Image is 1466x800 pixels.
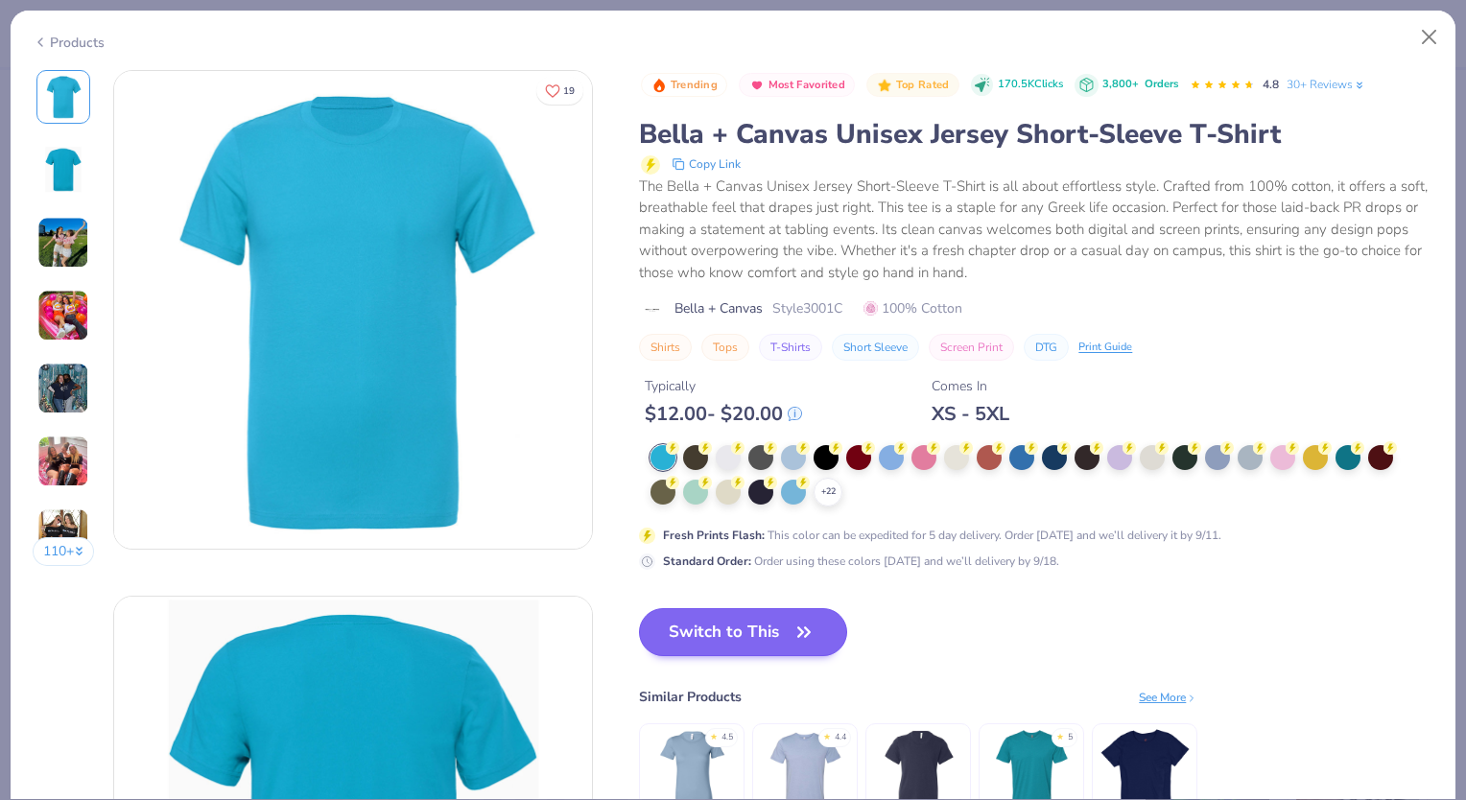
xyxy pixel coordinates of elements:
[639,176,1433,284] div: The Bella + Canvas Unisex Jersey Short-Sleeve T-Shirt is all about effortless style. Crafted from...
[645,376,802,396] div: Typically
[823,731,831,739] div: ★
[641,73,727,98] button: Badge Button
[759,334,822,361] button: T-Shirts
[1078,340,1132,356] div: Print Guide
[645,402,802,426] div: $ 12.00 - $ 20.00
[1056,731,1064,739] div: ★
[768,80,845,90] span: Most Favorited
[1287,76,1366,93] a: 30+ Reviews
[663,527,1221,544] div: This color can be expedited for 5 day delivery. Order [DATE] and we’ll delivery it by 9/11.
[37,217,89,269] img: User generated content
[1190,70,1255,101] div: 4.8 Stars
[929,334,1014,361] button: Screen Print
[639,302,665,318] img: brand logo
[866,73,958,98] button: Badge Button
[663,553,1059,570] div: Order using these colors [DATE] and we’ll delivery by 9/18.
[37,363,89,414] img: User generated content
[33,537,95,566] button: 110+
[998,77,1063,93] span: 170.5K Clicks
[536,77,583,105] button: Like
[663,553,751,569] strong: Standard Order :
[877,78,892,93] img: Top Rated sort
[749,78,765,93] img: Most Favorited sort
[40,147,86,193] img: Back
[674,298,763,318] span: Bella + Canvas
[33,33,105,53] div: Products
[821,485,836,499] span: + 22
[772,298,842,318] span: Style 3001C
[40,74,86,120] img: Front
[639,334,692,361] button: Shirts
[651,78,667,93] img: Trending sort
[37,508,89,560] img: User generated content
[114,71,592,549] img: Front
[666,153,746,176] button: copy to clipboard
[639,608,847,656] button: Switch to This
[671,80,718,90] span: Trending
[663,528,765,543] strong: Fresh Prints Flash :
[1263,77,1279,92] span: 4.8
[896,80,950,90] span: Top Rated
[1139,689,1197,706] div: See More
[721,731,733,744] div: 4.5
[563,86,575,96] span: 19
[639,687,742,707] div: Similar Products
[1411,19,1448,56] button: Close
[739,73,855,98] button: Badge Button
[1024,334,1069,361] button: DTG
[1145,77,1178,91] span: Orders
[1102,77,1178,93] div: 3,800+
[37,435,89,487] img: User generated content
[701,334,749,361] button: Tops
[37,290,89,341] img: User generated content
[863,298,962,318] span: 100% Cotton
[639,116,1433,153] div: Bella + Canvas Unisex Jersey Short-Sleeve T-Shirt
[932,402,1009,426] div: XS - 5XL
[710,731,718,739] div: ★
[932,376,1009,396] div: Comes In
[835,731,846,744] div: 4.4
[832,334,919,361] button: Short Sleeve
[1068,731,1073,744] div: 5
